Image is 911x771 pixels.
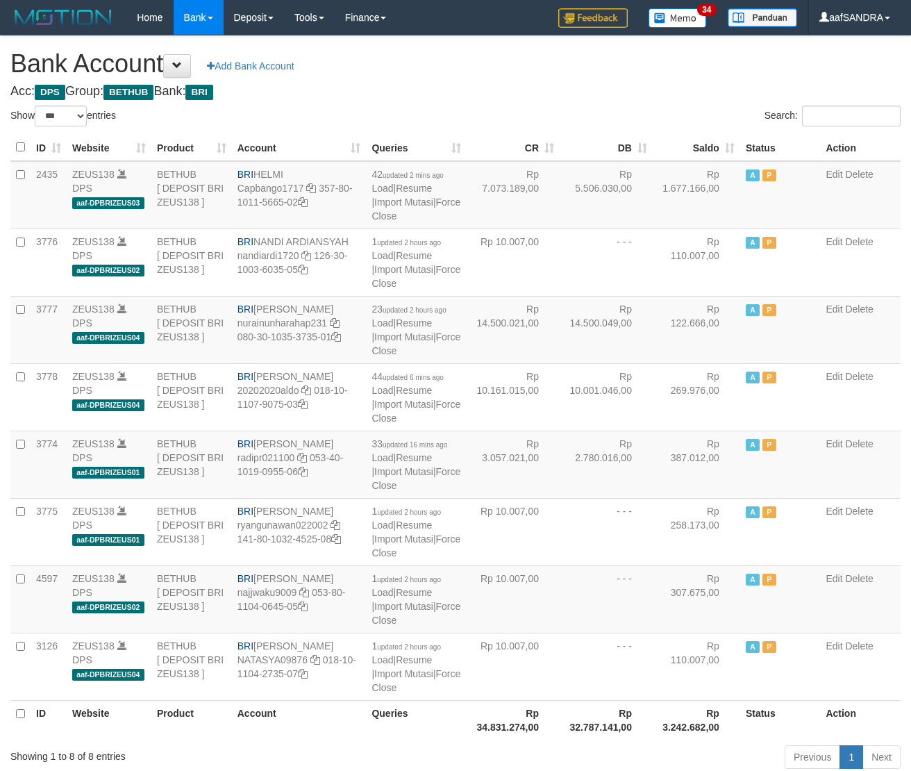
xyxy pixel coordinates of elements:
[746,169,760,181] span: Active
[845,371,873,382] a: Delete
[371,438,447,449] span: 33
[10,50,901,78] h1: Bank Account
[10,744,369,763] div: Showing 1 to 8 of 8 entries
[371,654,393,665] a: Load
[467,363,560,431] td: Rp 10.161.015,00
[826,236,842,247] a: Edit
[371,587,393,598] a: Load
[371,640,460,693] span: | | |
[67,363,151,431] td: DPS
[72,438,115,449] a: ZEUS138
[67,431,151,498] td: DPS
[746,574,760,586] span: Active
[558,8,628,28] img: Feedback.jpg
[845,304,873,315] a: Delete
[72,602,144,613] span: aaf-DPBRIZEUS02
[67,498,151,565] td: DPS
[653,161,740,229] td: Rp 1.677.166,00
[103,85,153,100] span: BETHUB
[374,533,433,545] a: Import Mutasi
[31,363,67,431] td: 3778
[310,654,320,665] a: Copy NATASYA09876 to clipboard
[232,633,367,700] td: [PERSON_NAME] 018-10-1104-2735-07
[649,8,707,28] img: Button%20Memo.svg
[746,372,760,383] span: Active
[374,197,433,208] a: Import Mutasi
[232,431,367,498] td: [PERSON_NAME] 053-40-1019-0955-06
[371,573,441,584] span: 1
[237,236,253,247] span: BRI
[467,431,560,498] td: Rp 3.057.021,00
[35,85,65,100] span: DPS
[653,229,740,296] td: Rp 110.007,00
[151,134,232,161] th: Product: activate to sort column ascending
[371,640,441,652] span: 1
[72,640,115,652] a: ZEUS138
[232,700,367,740] th: Account
[467,633,560,700] td: Rp 10.007,00
[31,161,67,229] td: 2435
[298,399,308,410] a: Copy 018101107907503 to clipboard
[845,573,873,584] a: Delete
[826,640,842,652] a: Edit
[845,438,873,449] a: Delete
[653,296,740,363] td: Rp 122.666,00
[31,296,67,363] td: 3777
[371,506,441,517] span: 1
[396,250,432,261] a: Resume
[331,331,341,342] a: Copy 080301035373501 to clipboard
[151,431,232,498] td: BETHUB [ DEPOSIT BRI ZEUS138 ]
[72,669,144,681] span: aaf-DPBRIZEUS04
[72,573,115,584] a: ZEUS138
[237,371,253,382] span: BRI
[383,441,447,449] span: updated 16 mins ago
[371,197,460,222] a: Force Close
[467,229,560,296] td: Rp 10.007,00
[839,745,863,769] a: 1
[560,134,653,161] th: DB: activate to sort column ascending
[10,106,116,126] label: Show entries
[560,565,653,633] td: - - -
[377,576,441,583] span: updated 2 hours ago
[371,169,443,180] span: 42
[67,161,151,229] td: DPS
[371,236,441,247] span: 1
[371,520,393,531] a: Load
[31,633,67,700] td: 3126
[560,296,653,363] td: Rp 14.500.049,00
[371,371,460,424] span: | | |
[374,601,433,612] a: Import Mutasi
[301,385,311,396] a: Copy 20202020aldo to clipboard
[151,161,232,229] td: BETHUB [ DEPOSIT BRI ZEUS138 ]
[306,183,316,194] a: Copy Capbango1717 to clipboard
[845,169,873,180] a: Delete
[232,498,367,565] td: [PERSON_NAME] 141-80-1032-4525-08
[237,640,253,652] span: BRI
[764,106,901,126] label: Search:
[374,466,433,477] a: Import Mutasi
[762,439,776,451] span: Paused
[377,508,441,516] span: updated 2 hours ago
[10,7,116,28] img: MOTION_logo.png
[151,229,232,296] td: BETHUB [ DEPOSIT BRI ZEUS138 ]
[383,374,444,381] span: updated 6 mins ago
[31,565,67,633] td: 4597
[232,363,367,431] td: [PERSON_NAME] 018-10-1107-9075-03
[371,506,460,558] span: | | |
[237,250,299,261] a: nandiardi1720
[371,452,393,463] a: Load
[762,372,776,383] span: Paused
[232,134,367,161] th: Account: activate to sort column ascending
[762,506,776,518] span: Paused
[396,317,432,329] a: Resume
[467,565,560,633] td: Rp 10.007,00
[785,745,840,769] a: Previous
[826,573,842,584] a: Edit
[151,633,232,700] td: BETHUB [ DEPOSIT BRI ZEUS138 ]
[237,304,253,315] span: BRI
[72,399,144,411] span: aaf-DPBRIZEUS04
[371,250,393,261] a: Load
[762,574,776,586] span: Paused
[72,236,115,247] a: ZEUS138
[377,239,441,247] span: updated 2 hours ago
